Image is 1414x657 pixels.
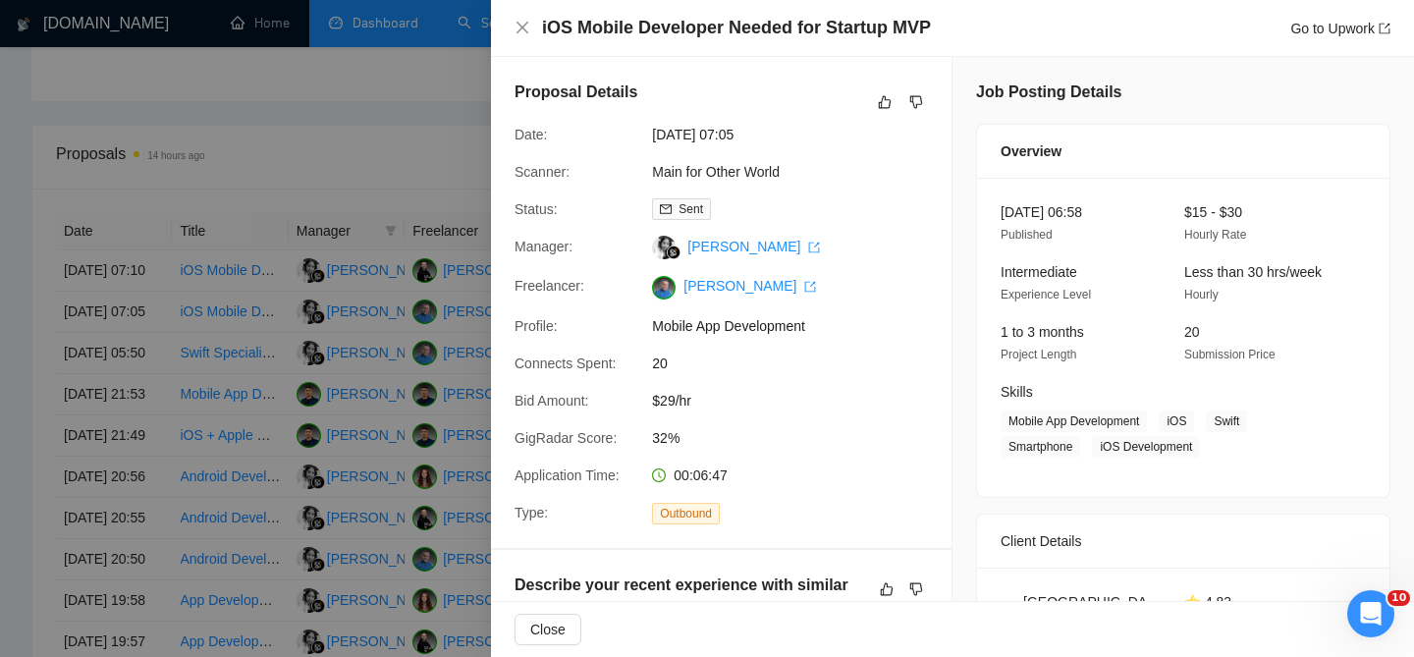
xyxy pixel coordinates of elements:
span: Scanner: [515,164,570,180]
button: like [875,577,898,601]
span: $15 - $30 [1184,204,1242,220]
span: GigRadar Score: [515,430,617,446]
span: Hourly Rate [1184,228,1246,242]
span: 1 to 3 months [1001,324,1084,340]
iframe: Intercom live chat [1347,590,1394,637]
span: Mobile App Development [1001,411,1147,432]
button: like [873,90,897,114]
span: Manager: [515,239,572,254]
span: Connects Spent: [515,356,617,371]
span: clock-circle [652,468,666,482]
a: [PERSON_NAME] export [687,239,820,254]
span: Hourly [1184,288,1219,301]
div: Client Details [1001,515,1366,568]
span: dislike [909,94,923,110]
button: Close [515,20,530,36]
span: export [1379,23,1390,34]
span: Less than 30 hrs/week [1184,264,1322,280]
span: Project Length [1001,348,1076,361]
span: close [515,20,530,35]
span: Date: [515,127,547,142]
span: iOS Development [1092,436,1200,458]
h5: Job Posting Details [976,81,1121,104]
span: mail [660,203,672,215]
a: Go to Upworkexport [1290,21,1390,36]
span: [DATE] 07:05 [652,124,947,145]
span: dislike [909,581,923,597]
span: 00:06:47 [674,467,728,483]
span: Smartphone [1001,436,1080,458]
span: iOS [1159,411,1194,432]
span: Published [1001,228,1053,242]
img: gigradar-bm.png [667,246,680,259]
button: dislike [904,577,928,601]
span: like [880,581,894,597]
span: ⭐ 4.83 [1184,594,1231,610]
span: Close [530,619,566,640]
span: export [804,281,816,293]
button: dislike [904,90,928,114]
span: Sent [679,202,703,216]
span: export [808,242,820,253]
a: [PERSON_NAME] export [683,278,816,294]
span: Profile: [515,318,558,334]
span: Bid Amount: [515,393,589,409]
img: c1ciqzfxXfXJwHnHOLTDAWpEyJiz3pI07FwgD4ekfgrAnDDnHEWSnkSp3c2CCT3GFD [652,276,676,300]
span: $29/hr [652,390,947,411]
span: Mobile App Development [652,315,947,337]
a: Main for Other World [652,164,780,180]
h5: Describe your recent experience with similar projects [515,574,866,621]
span: [DATE] 06:58 [1001,204,1082,220]
span: Application Time: [515,467,620,483]
h5: Proposal Details [515,81,637,104]
span: 32% [652,427,947,449]
span: like [878,94,892,110]
span: Submission Price [1184,348,1276,361]
span: Outbound [652,503,720,524]
span: Status: [515,201,558,217]
span: 20 [652,353,947,374]
span: 10 [1387,590,1410,606]
button: Close [515,614,581,645]
span: [GEOGRAPHIC_DATA] [1023,591,1153,634]
span: Swift [1206,411,1247,432]
span: Intermediate [1001,264,1077,280]
span: Type: [515,505,548,520]
h4: iOS Mobile Developer Needed for Startup MVP [542,16,931,40]
span: Overview [1001,140,1061,162]
span: Skills [1001,384,1033,400]
span: Freelancer: [515,278,584,294]
span: Experience Level [1001,288,1091,301]
span: 20 [1184,324,1200,340]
